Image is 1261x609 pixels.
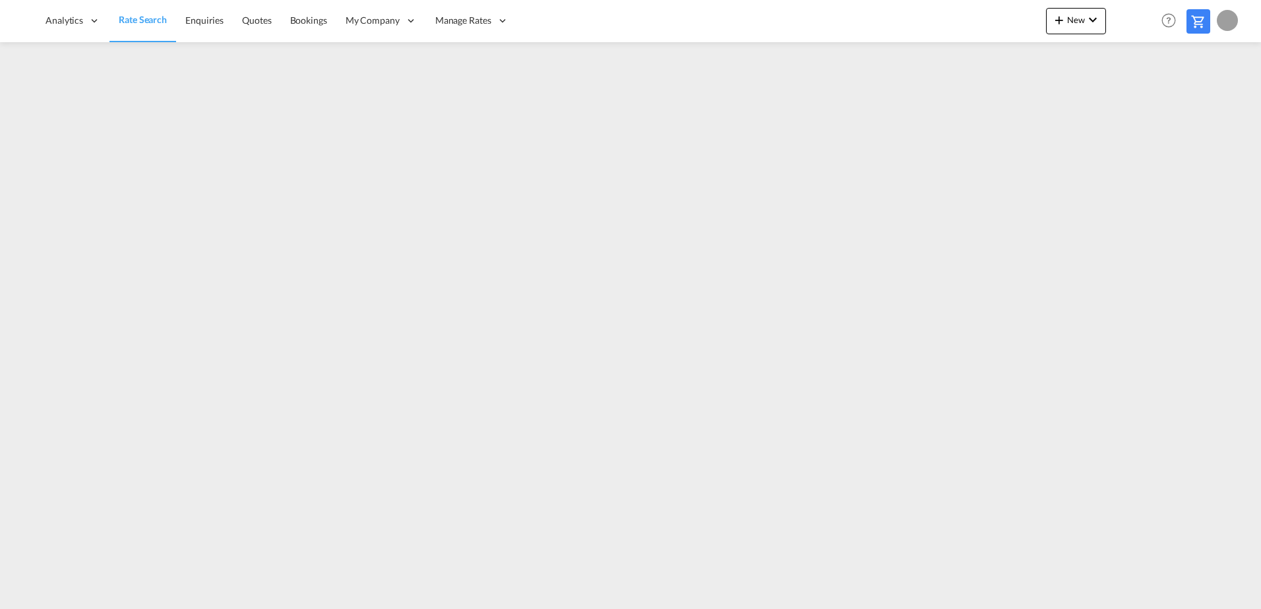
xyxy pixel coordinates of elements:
span: Help [1157,9,1180,32]
md-icon: icon-chevron-down [1085,12,1101,28]
span: Bookings [290,14,327,26]
md-icon: icon-plus 400-fg [1051,12,1067,28]
span: My Company [346,14,400,27]
button: icon-plus 400-fgNewicon-chevron-down [1046,8,1106,34]
span: Rate Search [119,14,167,25]
span: Quotes [242,14,271,26]
span: Analytics [46,14,83,27]
span: Enquiries [185,14,224,26]
div: Help [1157,9,1186,33]
span: Manage Rates [435,14,491,27]
span: New [1051,14,1101,25]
